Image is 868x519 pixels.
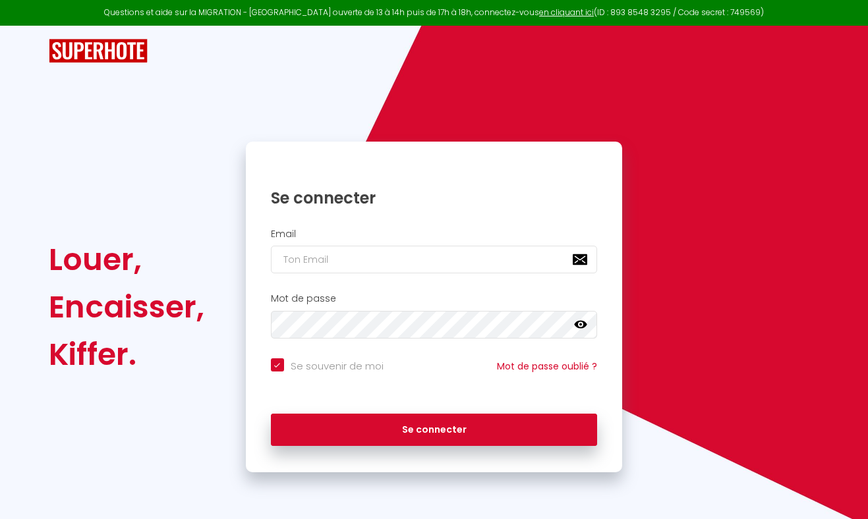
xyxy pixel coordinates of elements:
div: Kiffer. [49,331,204,378]
a: Mot de passe oublié ? [497,360,597,373]
h2: Mot de passe [271,293,598,304]
div: Encaisser, [49,283,204,331]
button: Se connecter [271,414,598,447]
div: Louer, [49,236,204,283]
h2: Email [271,229,598,240]
input: Ton Email [271,246,598,273]
a: en cliquant ici [539,7,594,18]
h1: Se connecter [271,188,598,208]
img: SuperHote logo [49,39,148,63]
